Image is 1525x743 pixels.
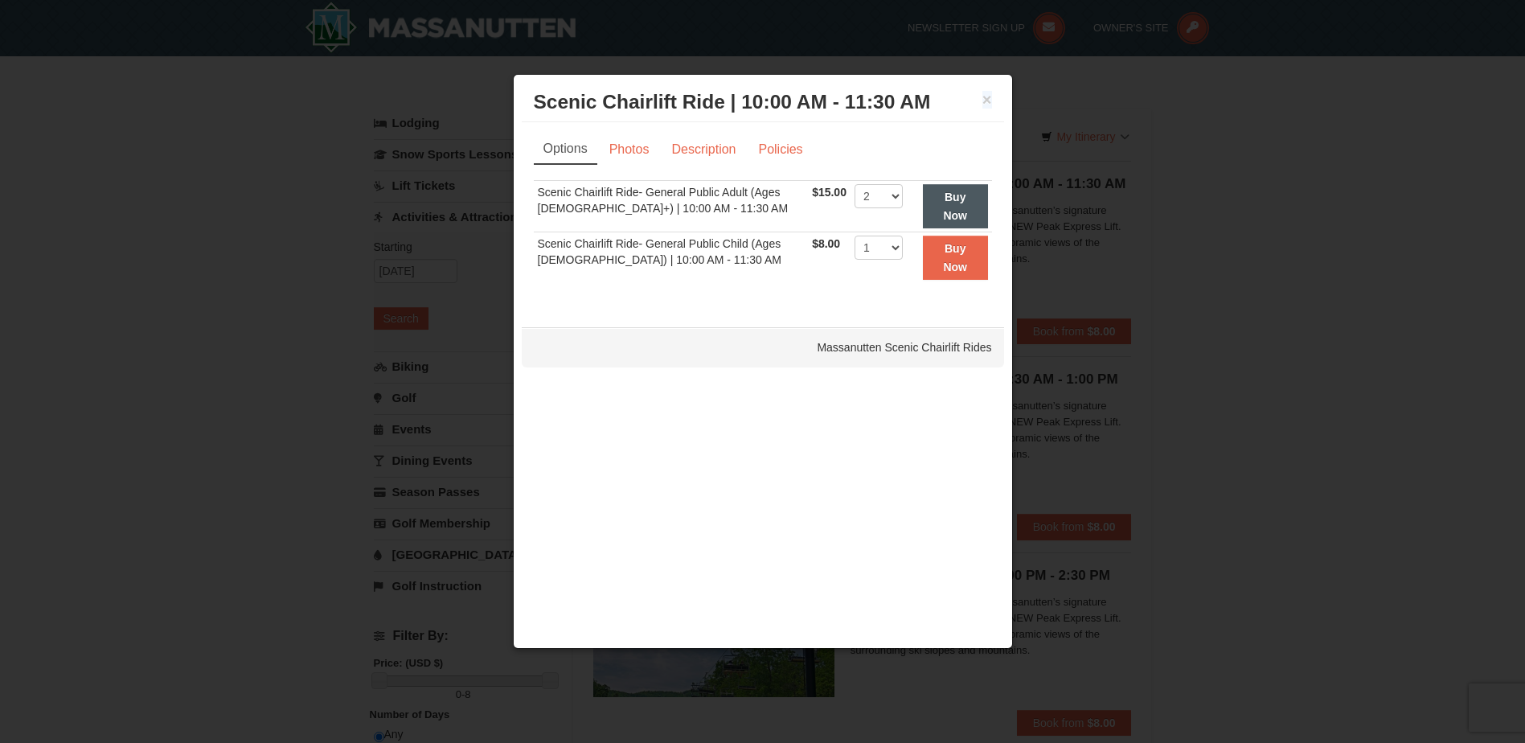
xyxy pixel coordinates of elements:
[923,236,988,280] button: Buy Now
[812,237,840,250] span: $8.00
[522,327,1004,367] div: Massanutten Scenic Chairlift Rides
[982,92,992,108] button: ×
[599,134,660,165] a: Photos
[534,90,992,114] h3: Scenic Chairlift Ride | 10:00 AM - 11:30 AM
[943,242,967,273] strong: Buy Now
[534,232,809,283] td: Scenic Chairlift Ride- General Public Child (Ages [DEMOGRAPHIC_DATA]) | 10:00 AM - 11:30 AM
[748,134,813,165] a: Policies
[943,191,967,221] strong: Buy Now
[923,184,988,228] button: Buy Now
[661,134,746,165] a: Description
[534,134,597,165] a: Options
[534,181,809,232] td: Scenic Chairlift Ride- General Public Adult (Ages [DEMOGRAPHIC_DATA]+) | 10:00 AM - 11:30 AM
[812,186,847,199] span: $15.00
